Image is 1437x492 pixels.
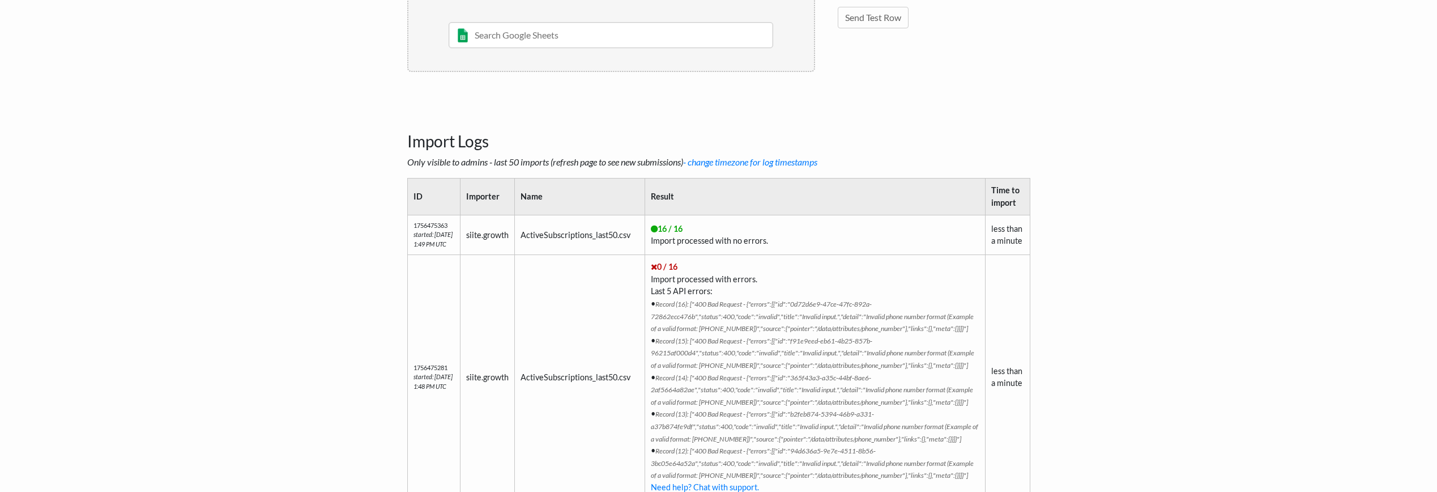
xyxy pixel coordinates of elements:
[651,262,677,272] span: 0 / 16
[1380,435,1423,478] iframe: Drift Widget Chat Controller
[651,482,759,492] a: Need help? Chat with support.
[986,179,1030,215] th: Time to import
[515,179,645,215] th: Name
[407,156,817,167] i: Only visible to admins - last 50 imports (refresh page to see new submissions)
[651,224,683,234] span: 16 / 16
[407,215,460,255] td: 1756475363
[651,300,974,333] span: Record (16): ["400 Bad Request - {"errors":[{"id":"0d72d6e9-47ce-47fc-892a-72862ecc476b","status"...
[651,374,973,406] span: Record (14): ["400 Bad Request - {"errors":[{"id":"365f43a3-a35c-44bf-8ae6-2af5664a82ae","status"...
[838,7,909,28] a: Send Test Row
[986,215,1030,255] td: less than a minute
[515,215,645,255] td: ActiveSubscriptions_last50.csv
[407,179,460,215] th: ID
[407,104,1030,151] h3: Import Logs
[651,447,974,480] span: Record (12): ["400 Bad Request - {"errors":[{"id":"94d636a5-9e7e-4511-8b56-3bc05e64a52a","status"...
[460,179,515,215] th: Importer
[645,179,985,215] th: Result
[651,337,974,370] span: Record (15): ["400 Bad Request - {"errors":[{"id":"f91e9eed-eb61-4b25-857b-96215af000d4","status"...
[460,215,515,255] td: siite.growth
[683,156,817,167] a: - change timezone for log timestamps
[413,373,453,390] i: started: [DATE] 1:48 PM UTC
[413,231,453,248] i: started: [DATE] 1:49 PM UTC
[645,215,985,255] td: Import processed with no errors.
[651,410,978,443] span: Record (13): ["400 Bad Request - {"errors":[{"id":"b2feb874-5394-46b9-a331-a37b874fe9df","status"...
[449,22,773,48] input: Search Google Sheets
